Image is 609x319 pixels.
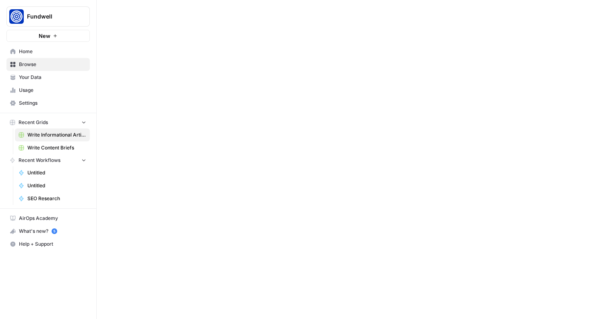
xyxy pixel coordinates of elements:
[27,12,76,21] span: Fundwell
[27,195,86,202] span: SEO Research
[9,9,24,24] img: Fundwell Logo
[7,225,89,237] div: What's new?
[15,192,90,205] a: SEO Research
[27,131,86,139] span: Write Informational Article
[19,61,86,68] span: Browse
[6,225,90,238] button: What's new? 5
[27,169,86,176] span: Untitled
[15,166,90,179] a: Untitled
[6,30,90,42] button: New
[19,48,86,55] span: Home
[19,74,86,81] span: Your Data
[53,229,55,233] text: 5
[27,182,86,189] span: Untitled
[6,212,90,225] a: AirOps Academy
[6,154,90,166] button: Recent Workflows
[6,45,90,58] a: Home
[39,32,50,40] span: New
[6,97,90,110] a: Settings
[19,87,86,94] span: Usage
[6,71,90,84] a: Your Data
[15,179,90,192] a: Untitled
[19,119,48,126] span: Recent Grids
[6,116,90,128] button: Recent Grids
[15,141,90,154] a: Write Content Briefs
[27,144,86,151] span: Write Content Briefs
[19,157,60,164] span: Recent Workflows
[19,240,86,248] span: Help + Support
[15,128,90,141] a: Write Informational Article
[6,58,90,71] a: Browse
[19,99,86,107] span: Settings
[52,228,57,234] a: 5
[6,6,90,27] button: Workspace: Fundwell
[6,238,90,251] button: Help + Support
[19,215,86,222] span: AirOps Academy
[6,84,90,97] a: Usage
